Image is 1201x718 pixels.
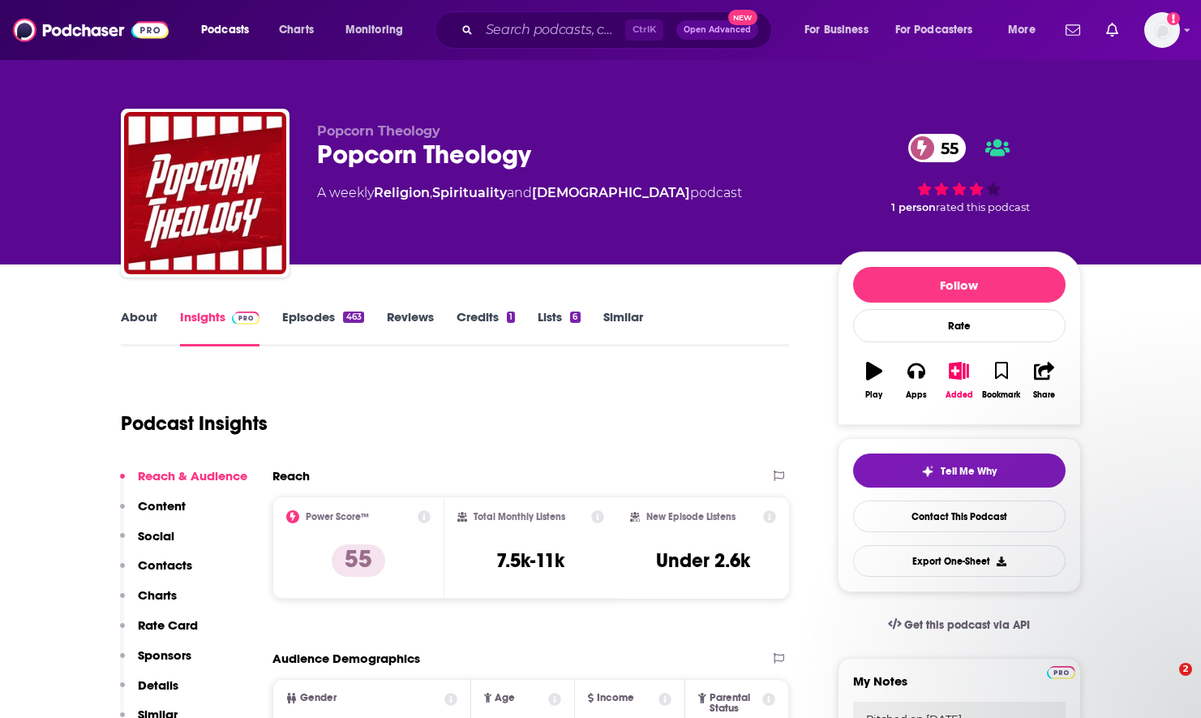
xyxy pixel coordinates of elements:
div: Bookmark [982,390,1020,400]
button: Added [937,351,980,410]
h3: 7.5k-11k [496,548,564,573]
div: Added [946,390,973,400]
a: Similar [603,309,643,346]
button: tell me why sparkleTell Me Why [853,454,1066,488]
svg: Add a profile image [1167,12,1180,25]
p: Details [138,677,178,693]
p: Contacts [138,557,192,573]
a: Show notifications dropdown [1059,16,1087,44]
p: Content [138,498,186,514]
button: open menu [885,17,997,43]
p: Rate Card [138,617,198,633]
span: Income [597,693,634,703]
button: Show profile menu [1144,12,1180,48]
a: 55 [908,134,967,162]
span: Ctrl K [625,19,663,41]
button: Bookmark [980,351,1023,410]
h2: Power Score™ [306,511,369,522]
div: Share [1033,390,1055,400]
iframe: Intercom live chat [1146,663,1185,702]
div: 55 1 personrated this podcast [838,123,1081,224]
div: A weekly podcast [317,183,742,203]
button: open menu [190,17,270,43]
div: Search podcasts, credits, & more... [450,11,787,49]
a: About [121,309,157,346]
button: Share [1023,351,1065,410]
a: Get this podcast via API [875,605,1044,645]
label: My Notes [853,673,1066,702]
span: For Podcasters [895,19,973,41]
img: Podchaser Pro [232,312,260,325]
span: More [1008,19,1036,41]
button: Play [853,351,895,410]
p: Social [138,528,174,544]
a: Religion [374,185,430,200]
button: Open AdvancedNew [676,20,758,40]
h2: Audience Demographics [272,651,420,666]
span: Parental Status [710,693,760,714]
a: [DEMOGRAPHIC_DATA] [532,185,690,200]
span: For Business [804,19,869,41]
a: InsightsPodchaser Pro [180,309,260,346]
button: Charts [120,587,177,617]
h1: Podcast Insights [121,411,268,436]
button: Sponsors [120,647,191,677]
button: Contacts [120,557,192,587]
div: Apps [906,390,927,400]
h3: Under 2.6k [656,548,750,573]
span: Tell Me Why [941,465,997,478]
span: 55 [924,134,967,162]
div: Play [865,390,882,400]
a: Charts [268,17,324,43]
a: Episodes463 [282,309,363,346]
button: open menu [793,17,889,43]
a: Contact This Podcast [853,501,1066,532]
img: tell me why sparkle [921,465,934,478]
span: Podcasts [201,19,249,41]
h2: Reach [272,468,310,484]
button: Content [120,498,186,528]
h2: Total Monthly Listens [474,511,565,522]
input: Search podcasts, credits, & more... [479,17,625,43]
p: Reach & Audience [138,468,247,484]
span: Open Advanced [684,26,751,34]
button: Follow [853,267,1066,303]
button: Rate Card [120,617,198,647]
div: 6 [570,312,580,323]
div: 1 [507,312,515,323]
a: Spirituality [432,185,507,200]
span: Charts [279,19,314,41]
img: Podchaser - Follow, Share and Rate Podcasts [13,15,169,45]
span: Popcorn Theology [317,123,440,139]
span: Age [495,693,515,703]
img: User Profile [1144,12,1180,48]
span: Monitoring [345,19,403,41]
span: and [507,185,532,200]
button: open menu [334,17,424,43]
button: Social [120,528,174,558]
span: Logged in as nwierenga [1144,12,1180,48]
span: 1 person [891,201,936,213]
p: Sponsors [138,647,191,663]
span: , [430,185,432,200]
a: Credits1 [457,309,515,346]
p: 55 [332,544,385,577]
a: Lists6 [538,309,580,346]
div: Rate [853,309,1066,342]
span: Gender [300,693,337,703]
span: 2 [1179,663,1192,676]
button: Export One-Sheet [853,545,1066,577]
span: New [728,10,757,25]
button: Reach & Audience [120,468,247,498]
a: Show notifications dropdown [1100,16,1125,44]
a: Reviews [387,309,434,346]
p: Charts [138,587,177,603]
button: Apps [895,351,937,410]
button: Details [120,677,178,707]
h2: New Episode Listens [646,511,736,522]
div: 463 [343,312,363,323]
img: Popcorn Theology [124,112,286,274]
span: rated this podcast [936,201,1030,213]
